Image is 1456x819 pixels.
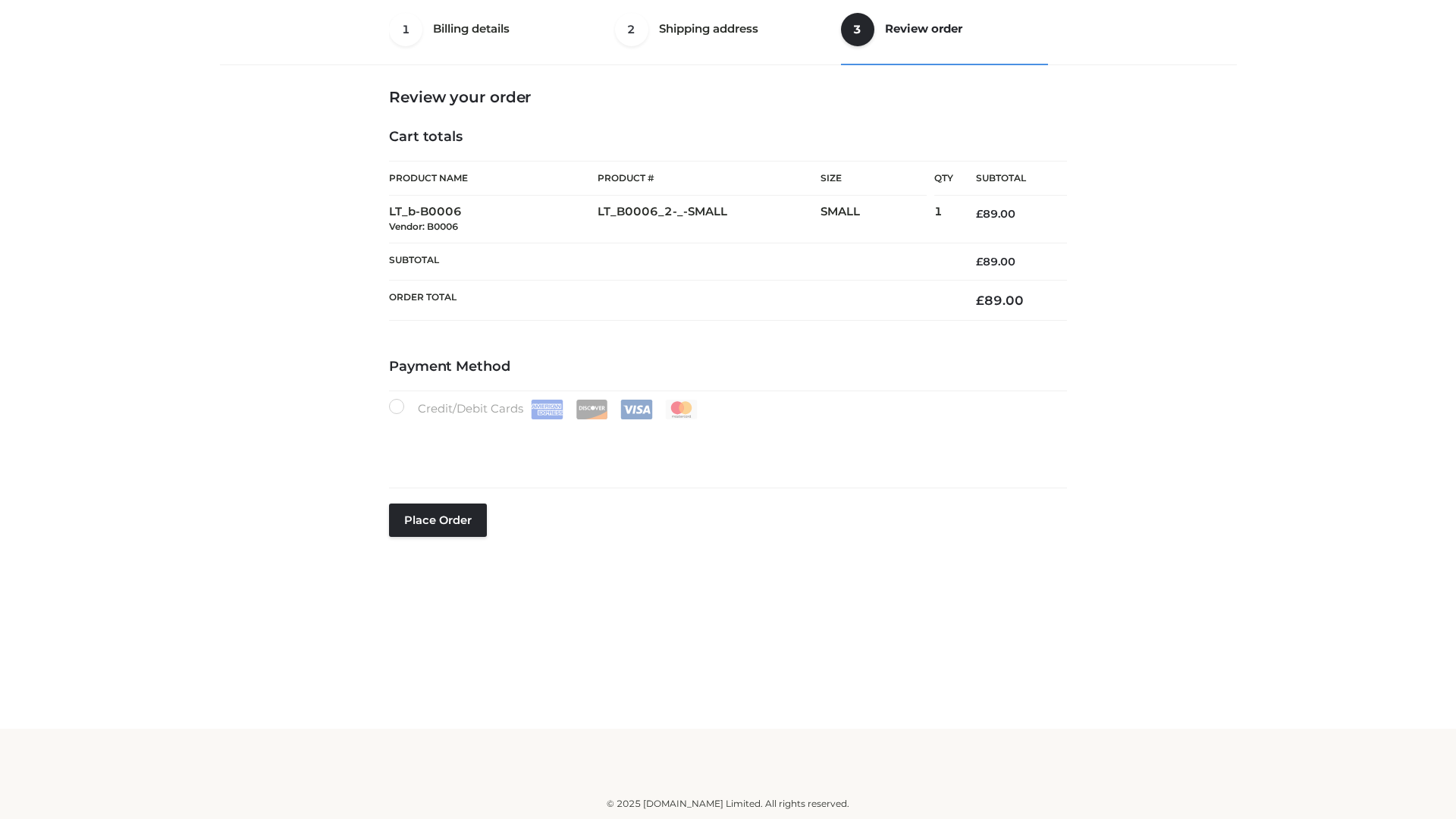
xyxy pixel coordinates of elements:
div: © 2025 [DOMAIN_NAME] Limited. All rights reserved. [225,796,1231,811]
span: £ [976,293,984,308]
th: Subtotal [389,243,953,280]
h4: Cart totals [389,129,1067,146]
th: Qty [934,161,953,196]
td: 1 [934,196,953,243]
td: LT_B0006_2-_-SMALL [598,196,821,243]
th: Product Name [389,161,598,196]
bdi: 89.00 [976,255,1015,268]
iframe: Secure payment input frame [386,416,1064,472]
span: £ [976,207,983,221]
th: Product # [598,161,821,196]
h4: Payment Method [389,359,1067,375]
th: Subtotal [953,162,1067,196]
td: SMALL [821,196,934,243]
td: LT_b-B0006 [389,196,598,243]
img: Visa [620,400,653,419]
th: Order Total [389,281,953,321]
img: Discover [576,400,608,419]
img: Amex [531,400,563,419]
th: Size [821,162,927,196]
small: Vendor: B0006 [389,221,458,232]
button: Place order [389,504,487,537]
label: Credit/Debit Cards [389,399,699,419]
bdi: 89.00 [976,207,1015,221]
span: £ [976,255,983,268]
bdi: 89.00 [976,293,1024,308]
img: Mastercard [665,400,698,419]
h3: Review your order [389,88,1067,106]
